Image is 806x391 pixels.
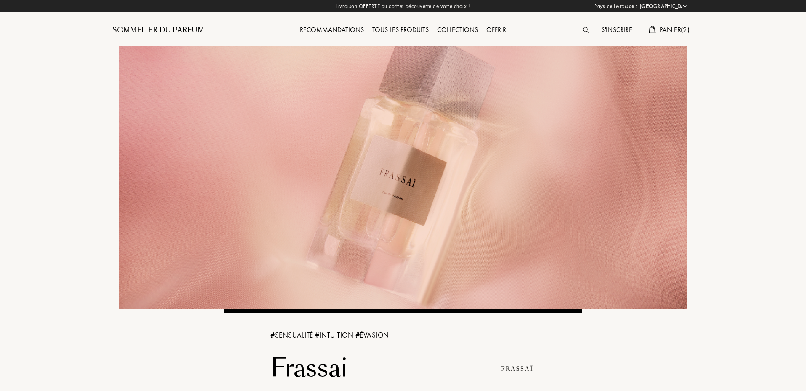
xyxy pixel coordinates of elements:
a: Offrir [482,25,510,34]
span: # INTUITION [315,330,355,340]
div: S'inscrire [597,25,636,36]
h1: Frassai [270,354,491,383]
img: Logo Frassai [498,349,536,387]
div: Offrir [482,25,510,36]
a: Collections [433,25,482,34]
a: Tous les produits [368,25,433,34]
div: Tous les produits [368,25,433,36]
span: # SENSUALITÉ [270,330,315,340]
img: Frassai Banner [119,46,687,309]
a: S'inscrire [597,25,636,34]
div: Recommandations [296,25,368,36]
img: search_icn.svg [583,27,589,33]
span: Pays de livraison : [594,2,638,11]
img: cart.svg [649,26,656,33]
a: Sommelier du Parfum [112,25,204,35]
a: Recommandations [296,25,368,34]
span: # ÉVASION [355,330,389,340]
span: Panier ( 2 ) [660,25,689,34]
div: Collections [433,25,482,36]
